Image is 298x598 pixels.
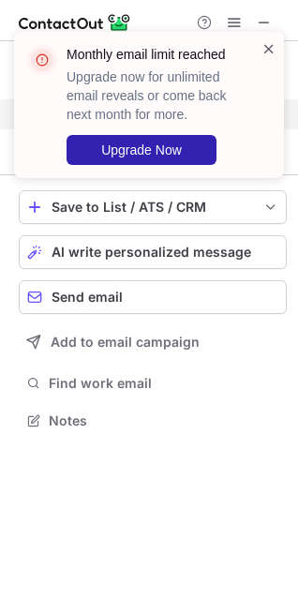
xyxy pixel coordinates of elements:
[19,408,287,434] button: Notes
[49,412,279,429] span: Notes
[67,45,239,64] header: Monthly email limit reached
[19,325,287,359] button: Add to email campaign
[49,375,279,392] span: Find work email
[101,142,182,157] span: Upgrade Now
[67,135,216,165] button: Upgrade Now
[19,235,287,269] button: AI write personalized message
[51,335,200,350] span: Add to email campaign
[27,45,57,75] img: error
[19,280,287,314] button: Send email
[19,370,287,396] button: Find work email
[52,290,123,305] span: Send email
[19,11,131,34] img: ContactOut v5.3.10
[67,67,239,124] p: Upgrade now for unlimited email reveals or come back next month for more.
[52,245,251,260] span: AI write personalized message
